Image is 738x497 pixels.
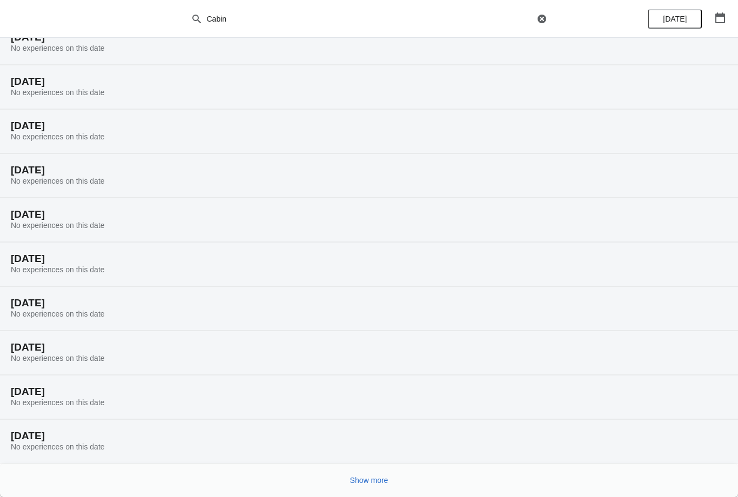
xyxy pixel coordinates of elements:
[346,471,393,490] button: Show more
[206,9,534,29] input: Search
[11,209,727,220] h2: [DATE]
[350,476,388,485] span: Show more
[648,9,702,29] button: [DATE]
[11,342,727,353] h2: [DATE]
[11,132,105,141] span: No experiences on this date
[11,88,105,97] span: No experiences on this date
[11,265,105,274] span: No experiences on this date
[11,398,105,407] span: No experiences on this date
[11,431,727,441] h2: [DATE]
[11,120,727,131] h2: [DATE]
[11,76,727,87] h2: [DATE]
[11,221,105,230] span: No experiences on this date
[11,44,105,52] span: No experiences on this date
[11,253,727,264] h2: [DATE]
[11,386,727,397] h2: [DATE]
[11,442,105,451] span: No experiences on this date
[536,14,547,24] button: Clear
[11,177,105,185] span: No experiences on this date
[11,354,105,362] span: No experiences on this date
[663,15,687,23] span: [DATE]
[11,165,727,176] h2: [DATE]
[11,298,727,308] h2: [DATE]
[11,310,105,318] span: No experiences on this date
